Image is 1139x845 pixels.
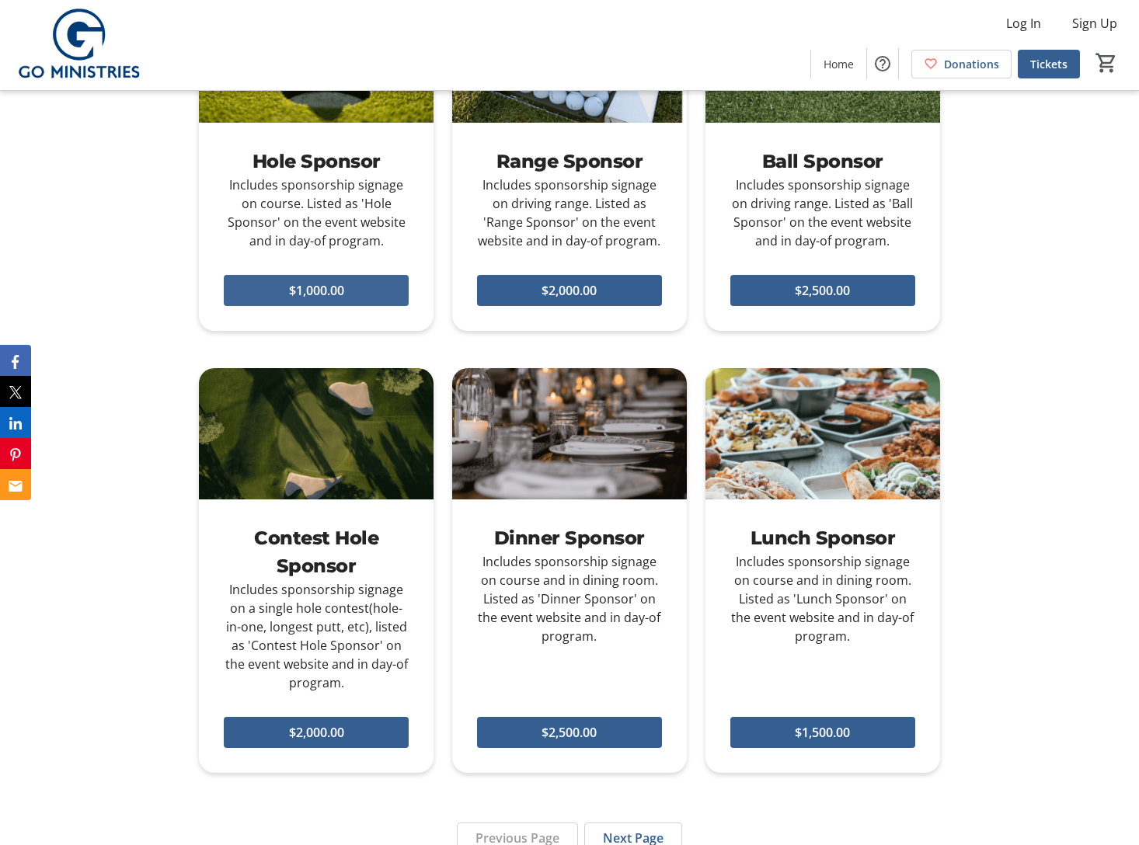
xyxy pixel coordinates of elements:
button: $1,500.00 [730,717,915,748]
div: Range Sponsor [477,148,662,176]
span: $2,500.00 [542,723,597,742]
span: $2,000.00 [542,281,597,300]
button: $2,000.00 [477,275,662,306]
span: $2,500.00 [795,281,850,300]
span: $1,000.00 [289,281,344,300]
div: Includes sponsorship signage on driving range. Listed as 'Range Sponsor' on the event website and... [477,176,662,250]
img: Dinner Sponsor [452,368,687,500]
span: $1,500.00 [795,723,850,742]
span: Donations [944,56,999,72]
a: Tickets [1018,50,1080,78]
a: Home [811,50,866,78]
div: Contest Hole Sponsor [224,524,409,580]
div: Includes sponsorship signage on driving range. Listed as 'Ball Sponsor' on the event website and ... [730,176,915,250]
button: Log In [994,11,1054,36]
button: $1,000.00 [224,275,409,306]
div: Includes sponsorship signage on course. Listed as 'Hole Sponsor' on the event website and in day-... [224,176,409,250]
button: Sign Up [1060,11,1130,36]
button: Help [867,48,898,79]
div: Dinner Sponsor [477,524,662,552]
span: Tickets [1030,56,1068,72]
img: Lunch Sponsor [705,368,940,500]
div: Ball Sponsor [730,148,915,176]
div: Includes sponsorship signage on course and in dining room. Listed as 'Lunch Sponsor' on the event... [730,552,915,645]
img: GO Ministries, Inc's Logo [9,6,148,84]
div: Lunch Sponsor [730,524,915,552]
div: Includes sponsorship signage on a single hole contest(hole-in-one, longest putt, etc), listed as ... [224,580,409,692]
button: Cart [1092,49,1120,77]
span: $2,000.00 [289,723,344,742]
div: Hole Sponsor [224,148,409,176]
span: Sign Up [1072,14,1117,33]
button: $2,000.00 [224,717,409,748]
div: Includes sponsorship signage on course and in dining room. Listed as 'Dinner Sponsor' on the even... [477,552,662,645]
span: Log In [1006,14,1041,33]
a: Donations [911,50,1012,78]
button: $2,500.00 [477,717,662,748]
img: Contest Hole Sponsor [199,368,434,500]
button: $2,500.00 [730,275,915,306]
span: Home [824,56,854,72]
